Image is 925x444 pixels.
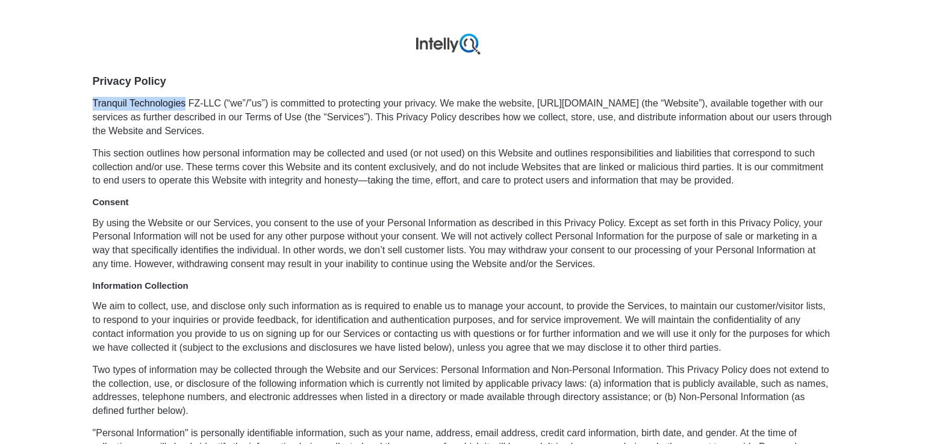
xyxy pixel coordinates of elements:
h4: Information Collection [93,280,833,291]
p: By using the Website or our Services, you consent to the use of your Personal Information as desc... [93,217,833,271]
img: IntellyQ Logo [416,34,481,55]
p: Tranquil Technologies FZ-LLC (“we”/”us”) is committed to protecting your privacy. We make the web... [93,97,833,138]
h4: Consent [93,196,833,208]
p: Two types of information may be collected through the Website and our Services: Personal Informat... [93,363,833,418]
p: This section outlines how personal information may be collected and used (or not used) on this We... [93,147,833,188]
h3: Privacy Policy [93,75,833,88]
p: We aim to collect, use, and disclose only such information as is required to enable us to manage ... [93,300,833,354]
